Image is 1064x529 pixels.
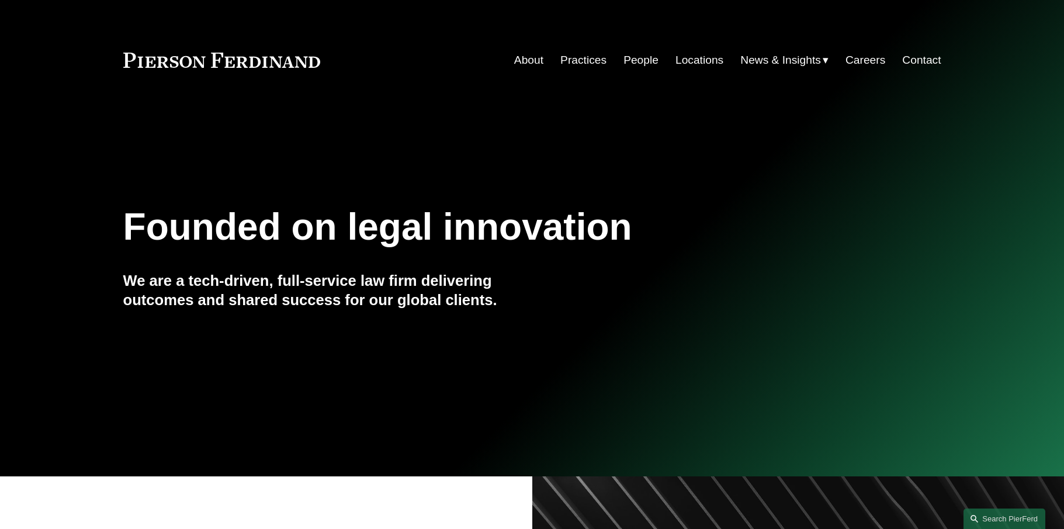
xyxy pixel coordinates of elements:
[740,50,821,71] span: News & Insights
[560,49,606,71] a: Practices
[964,509,1045,529] a: Search this site
[902,49,941,71] a: Contact
[675,49,723,71] a: Locations
[740,49,829,71] a: folder dropdown
[845,49,885,71] a: Careers
[123,271,532,309] h4: We are a tech-driven, full-service law firm delivering outcomes and shared success for our global...
[514,49,543,71] a: About
[623,49,658,71] a: People
[123,206,805,248] h1: Founded on legal innovation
